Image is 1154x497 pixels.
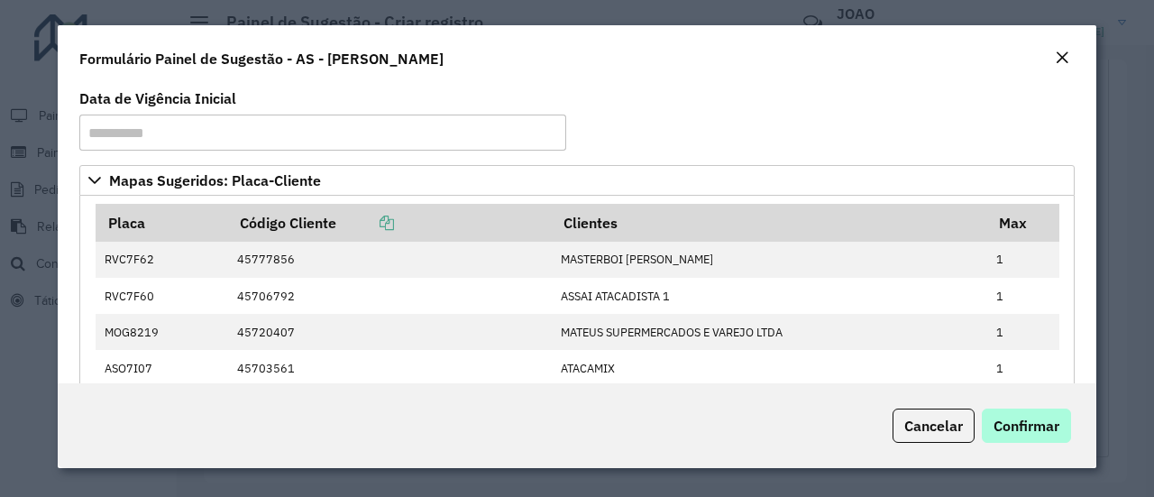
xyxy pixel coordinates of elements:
[551,314,986,350] td: MATEUS SUPERMERCADOS E VAREJO LTDA
[1049,47,1075,70] button: Close
[987,350,1059,386] td: 1
[109,173,321,188] span: Mapas Sugeridos: Placa-Cliente
[551,350,986,386] td: ATACAMIX
[96,204,228,242] th: Placa
[987,204,1059,242] th: Max
[994,417,1059,435] span: Confirmar
[987,278,1059,314] td: 1
[893,409,975,443] button: Cancelar
[987,242,1059,278] td: 1
[551,204,986,242] th: Clientes
[551,278,986,314] td: ASSAI ATACADISTA 1
[79,48,444,69] h4: Formulário Painel de Sugestão - AS - [PERSON_NAME]
[336,214,394,232] a: Copiar
[227,242,551,278] td: 45777856
[79,87,236,109] label: Data de Vigência Inicial
[982,409,1071,443] button: Confirmar
[1055,51,1069,65] em: Fechar
[904,417,963,435] span: Cancelar
[227,204,551,242] th: Código Cliente
[551,242,986,278] td: MASTERBOI [PERSON_NAME]
[79,165,1075,196] a: Mapas Sugeridos: Placa-Cliente
[227,314,551,350] td: 45720407
[227,278,551,314] td: 45706792
[96,350,228,386] td: ASO7I07
[227,350,551,386] td: 45703561
[987,314,1059,350] td: 1
[96,278,228,314] td: RVC7F60
[96,314,228,350] td: MOG8219
[96,242,228,278] td: RVC7F62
